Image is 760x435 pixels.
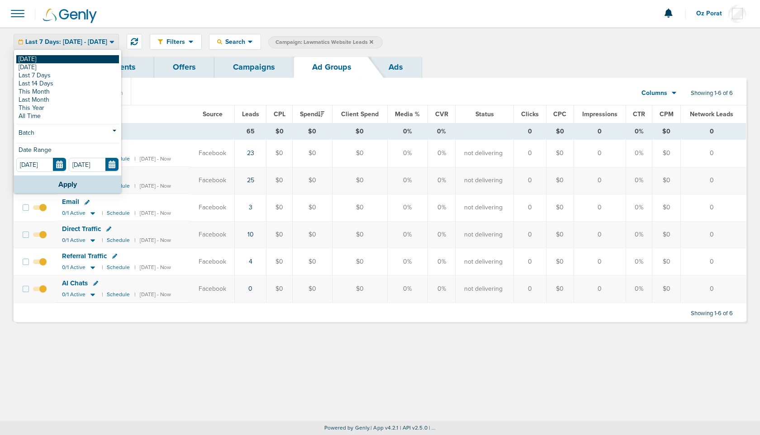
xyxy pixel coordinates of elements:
td: 0 [574,275,626,303]
a: This Month [16,88,119,96]
span: | API v2.5.0 [400,425,427,431]
td: 0% [387,123,428,140]
td: $0 [332,194,387,221]
td: 0 [514,275,546,303]
small: | [DATE] - Now [134,264,171,271]
td: $0 [546,167,574,194]
span: CTR [633,110,645,118]
a: Batch [16,128,119,139]
td: Facebook [191,248,234,275]
td: 0% [387,140,428,167]
td: $0 [292,194,332,221]
td: 0 [681,221,746,248]
td: 0 [574,167,626,194]
small: Schedule [107,210,130,217]
a: 25 [247,176,254,184]
span: 0/1 Active [62,264,85,271]
span: Showing 1-6 of 6 [691,90,733,97]
td: 0 [574,123,626,140]
td: 0 [514,221,546,248]
a: 23 [247,149,254,157]
span: Media % [395,110,420,118]
td: $0 [546,221,574,248]
span: Oz Porat [696,10,728,17]
td: 0% [428,123,456,140]
span: Columns [641,89,667,98]
span: Last 7 Days: [DATE] - [DATE] [25,39,107,45]
td: $0 [292,221,332,248]
td: 0 [681,167,746,194]
span: Impressions [582,110,617,118]
td: $0 [266,275,292,303]
span: not delivering [464,230,503,239]
td: 0 [574,140,626,167]
td: 0% [387,194,428,221]
a: Ads [370,57,422,78]
a: 3 [249,203,252,211]
td: 0% [626,275,652,303]
span: Direct Traffic [62,225,101,233]
span: Clicks [521,110,539,118]
td: 0% [428,167,456,194]
td: $0 [332,140,387,167]
span: CVR [435,110,448,118]
span: 0/1 Active [62,237,85,244]
td: $0 [546,194,574,221]
td: 0 [574,221,626,248]
span: not delivering [464,284,503,293]
td: $0 [292,275,332,303]
td: $0 [332,123,387,140]
span: 0/1 Active [62,210,85,217]
button: Apply [14,175,121,193]
td: $0 [266,221,292,248]
a: 0 [248,285,252,293]
td: 0% [626,123,652,140]
td: $0 [332,248,387,275]
a: This Year [16,104,119,112]
span: Network Leads [690,110,733,118]
td: 0% [387,275,428,303]
span: Referral Traffic [62,252,107,260]
span: not delivering [464,149,503,158]
span: Status [475,110,494,118]
td: $0 [546,123,574,140]
span: CPC [553,110,566,118]
td: $0 [266,194,292,221]
span: not delivering [464,257,503,266]
span: not delivering [464,203,503,212]
td: 0% [626,167,652,194]
td: 0 [681,248,746,275]
small: | [DATE] - Now [134,237,171,244]
td: TOTALS (0) [57,123,234,140]
td: 65 [234,123,266,140]
td: $0 [266,140,292,167]
a: 10 [247,231,254,238]
td: 0% [626,221,652,248]
td: 0 [514,140,546,167]
td: Facebook [191,275,234,303]
td: Facebook [191,140,234,167]
td: 0 [681,194,746,221]
td: $0 [652,123,681,140]
td: $0 [652,221,681,248]
span: | App v4.2.1 [370,425,398,431]
span: Leads [242,110,259,118]
a: Last Month [16,96,119,104]
a: Last 14 Days [16,80,119,88]
td: $0 [332,221,387,248]
span: Campaign: Lawmatics Website Leads [275,38,373,46]
td: $0 [546,140,574,167]
td: $0 [332,167,387,194]
span: AI Chats [62,279,88,287]
td: 0 [574,194,626,221]
a: Clients [91,57,154,78]
span: CPL [274,110,285,118]
td: 0% [428,194,456,221]
td: $0 [266,123,292,140]
img: Genly [43,9,97,23]
td: 0% [428,248,456,275]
